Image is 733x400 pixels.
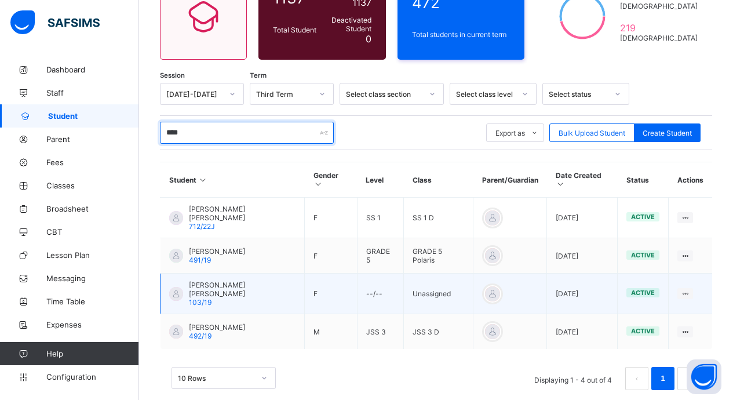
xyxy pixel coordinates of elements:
[404,162,473,198] th: Class
[189,256,211,264] span: 491/19
[46,204,139,213] span: Broadsheet
[46,181,139,190] span: Classes
[346,90,422,99] div: Select class section
[46,297,139,306] span: Time Table
[46,65,139,74] span: Dashboard
[357,274,404,314] td: --/--
[46,320,139,329] span: Expenses
[313,180,323,188] i: Sort in Ascending Order
[166,90,223,99] div: [DATE]-[DATE]
[677,367,701,390] li: 下一页
[305,238,357,274] td: F
[657,371,668,386] a: 1
[559,129,625,137] span: Bulk Upload Student
[46,134,139,144] span: Parent
[46,88,139,97] span: Staff
[322,16,371,33] span: Deactivated Student
[161,162,305,198] th: Student
[357,314,404,350] td: JSS 3
[556,180,566,188] i: Sort in Ascending Order
[189,222,215,231] span: 712/22J
[643,129,692,137] span: Create Student
[178,374,254,383] div: 10 Rows
[189,247,245,256] span: [PERSON_NAME]
[305,314,357,350] td: M
[631,289,655,297] span: active
[631,251,655,259] span: active
[547,198,618,238] td: [DATE]
[404,274,473,314] td: Unassigned
[46,227,139,237] span: CBT
[189,281,296,298] span: [PERSON_NAME] [PERSON_NAME]
[620,22,698,34] span: 219
[46,158,139,167] span: Fees
[687,359,721,394] button: Open asap
[189,298,211,307] span: 103/19
[412,30,510,39] span: Total students in current term
[526,367,621,390] li: Displaying 1 - 4 out of 4
[305,162,357,198] th: Gender
[547,162,618,198] th: Date Created
[198,176,208,184] i: Sort in Ascending Order
[270,23,319,37] div: Total Student
[404,314,473,350] td: JSS 3 D
[250,71,267,79] span: Term
[625,367,648,390] button: prev page
[495,129,525,137] span: Export as
[48,111,139,121] span: Student
[46,372,138,381] span: Configuration
[456,90,515,99] div: Select class level
[549,90,608,99] div: Select status
[46,250,139,260] span: Lesson Plan
[631,327,655,335] span: active
[547,314,618,350] td: [DATE]
[473,162,547,198] th: Parent/Guardian
[404,198,473,238] td: SS 1 D
[547,238,618,274] td: [DATE]
[189,332,211,340] span: 492/19
[547,274,618,314] td: [DATE]
[620,2,698,10] span: [DEMOGRAPHIC_DATA]
[160,71,185,79] span: Session
[404,238,473,274] td: GRADE 5 Polaris
[620,34,698,42] span: [DEMOGRAPHIC_DATA]
[618,162,669,198] th: Status
[305,274,357,314] td: F
[189,323,245,332] span: [PERSON_NAME]
[10,10,100,35] img: safsims
[625,367,648,390] li: 上一页
[357,238,404,274] td: GRADE 5
[357,198,404,238] td: SS 1
[651,367,674,390] li: 1
[46,349,138,358] span: Help
[305,198,357,238] td: F
[366,33,371,45] span: 0
[256,90,312,99] div: Third Term
[46,274,139,283] span: Messaging
[631,213,655,221] span: active
[677,367,701,390] button: next page
[189,205,296,222] span: [PERSON_NAME] [PERSON_NAME]
[357,162,404,198] th: Level
[669,162,712,198] th: Actions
